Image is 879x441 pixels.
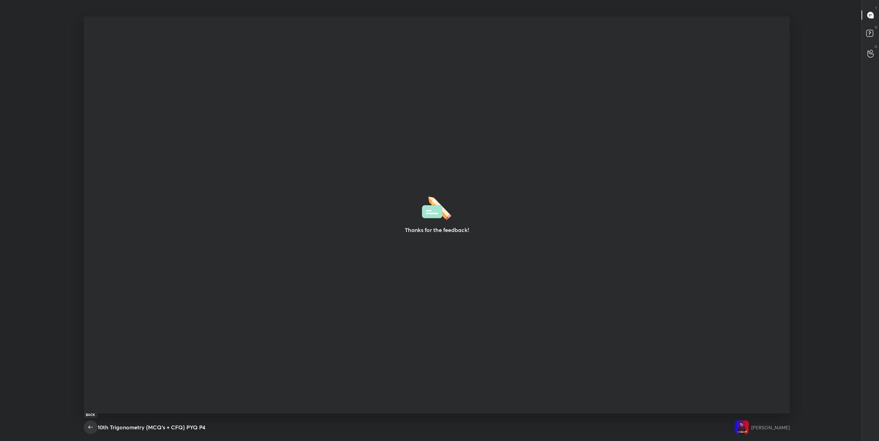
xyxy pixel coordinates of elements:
[875,5,877,11] p: T
[405,226,469,234] h3: Thanks for the feedback!
[751,424,790,431] div: [PERSON_NAME]
[735,420,749,434] img: 688b4486b4ee450a8cb9bbcd57de3176.jpg
[84,411,97,418] div: Back
[875,25,877,30] p: D
[875,44,877,49] p: G
[98,423,205,431] div: 10th Trigonometry {MCQ's + CFQ} PYQ P4
[422,194,452,220] img: feedbackThanks.36dea665.svg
